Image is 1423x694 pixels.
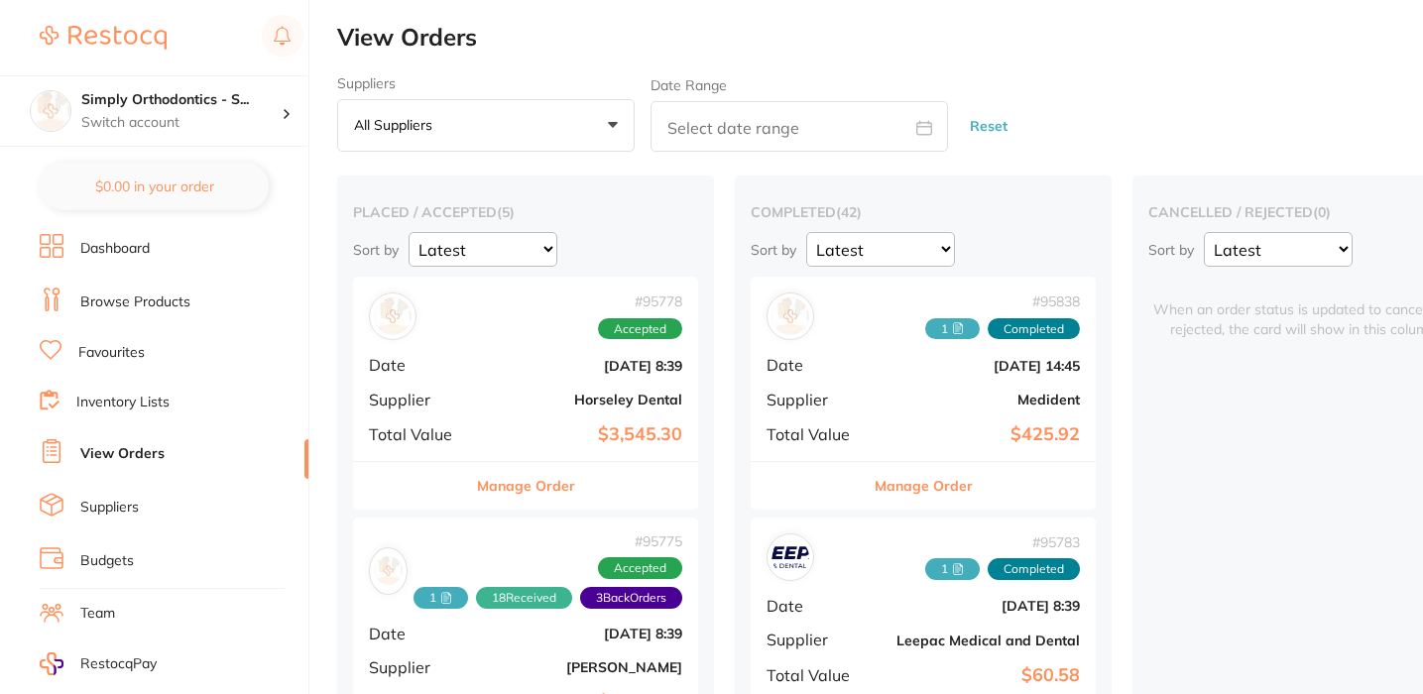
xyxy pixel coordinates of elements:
[337,99,635,153] button: All suppliers
[925,318,980,340] span: Received
[651,77,727,93] label: Date Range
[374,556,403,585] img: Adam Dental
[925,534,1080,550] span: # 95783
[882,665,1080,686] b: $60.58
[751,241,796,259] p: Sort by
[353,277,698,510] div: Horseley Dental#95778AcceptedDate[DATE] 8:39SupplierHorseley DentalTotal Value$3,545.30Manage Order
[767,666,866,684] span: Total Value
[76,393,170,412] a: Inventory Lists
[771,538,809,576] img: Leepac Medical and Dental
[484,392,682,407] b: Horseley Dental
[875,462,973,510] button: Manage Order
[771,297,809,335] img: Medident
[353,203,698,221] h2: placed / accepted ( 5 )
[81,90,282,110] h4: Simply Orthodontics - Sydenham
[353,241,399,259] p: Sort by
[1148,241,1194,259] p: Sort by
[369,658,468,676] span: Supplier
[988,558,1080,580] span: Completed
[484,424,682,445] b: $3,545.30
[882,424,1080,445] b: $425.92
[651,101,948,152] input: Select date range
[925,558,980,580] span: Received
[767,631,866,648] span: Supplier
[40,15,167,60] a: Restocq Logo
[354,116,440,134] p: All suppliers
[40,652,157,675] a: RestocqPay
[408,533,682,549] span: # 95775
[337,24,1423,52] h2: View Orders
[80,444,165,464] a: View Orders
[767,425,866,443] span: Total Value
[882,358,1080,374] b: [DATE] 14:45
[40,163,269,210] button: $0.00 in your order
[80,604,115,624] a: Team
[374,297,412,335] img: Horseley Dental
[369,356,468,374] span: Date
[925,293,1080,309] span: # 95838
[40,652,63,675] img: RestocqPay
[484,626,682,641] b: [DATE] 8:39
[78,343,145,363] a: Favourites
[337,75,635,91] label: Suppliers
[80,654,157,674] span: RestocqPay
[369,391,468,408] span: Supplier
[580,587,682,609] span: Back orders
[80,292,190,312] a: Browse Products
[882,633,1080,648] b: Leepac Medical and Dental
[598,318,682,340] span: Accepted
[767,356,866,374] span: Date
[767,391,866,408] span: Supplier
[988,318,1080,340] span: Completed
[476,587,572,609] span: Received
[369,625,468,642] span: Date
[31,91,70,131] img: Simply Orthodontics - Sydenham
[80,498,139,518] a: Suppliers
[751,203,1096,221] h2: completed ( 42 )
[414,587,468,609] span: Received
[964,100,1013,153] button: Reset
[484,659,682,675] b: [PERSON_NAME]
[80,551,134,571] a: Budgets
[369,425,468,443] span: Total Value
[882,392,1080,407] b: Medident
[81,113,282,133] p: Switch account
[40,26,167,50] img: Restocq Logo
[80,239,150,259] a: Dashboard
[882,598,1080,614] b: [DATE] 8:39
[477,462,575,510] button: Manage Order
[484,358,682,374] b: [DATE] 8:39
[598,557,682,579] span: Accepted
[767,597,866,615] span: Date
[598,293,682,309] span: # 95778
